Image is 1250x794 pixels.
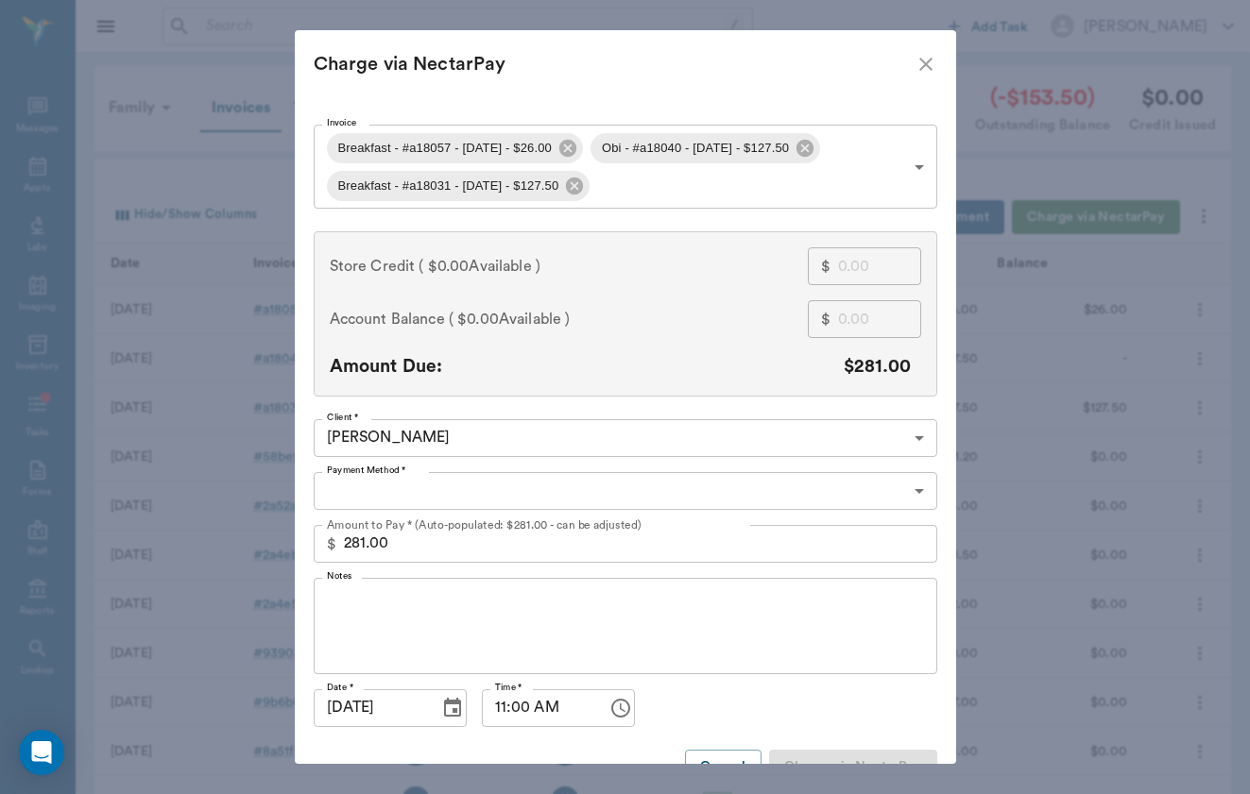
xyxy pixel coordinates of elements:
[821,255,830,278] p: $
[344,525,937,563] input: 0.00
[591,133,820,163] div: Obi - #a18040 - [DATE] - $127.50
[330,255,540,278] span: Store Credit ( )
[838,247,921,285] input: 0.00
[602,689,640,727] button: Choose time, selected time is 11:00 AM
[314,49,915,79] div: Charge via NectarPay
[685,750,761,785] button: Cancel
[327,569,352,583] label: Notes
[330,308,571,330] span: Account Balance ( )
[327,171,591,201] div: Breakfast - #a18031 - [DATE] - $127.50
[327,175,571,196] span: Breakfast - #a18031 - [DATE] - $127.50
[327,133,583,163] div: Breakfast - #a18057 - [DATE] - $26.00
[327,116,356,129] label: Invoice
[495,681,522,694] label: Time *
[591,137,800,159] span: Obi - #a18040 - [DATE] - $127.50
[434,689,471,727] button: Choose date, selected date is Aug 21, 2025
[327,464,406,477] label: Payment Method *
[327,411,359,424] label: Client *
[19,730,64,775] div: Open Intercom Messenger
[457,308,561,330] span: $0.00 Available
[327,681,353,694] label: Date *
[314,419,937,457] div: [PERSON_NAME]
[838,300,921,338] input: 0.00
[844,353,911,380] p: $281.00
[915,53,937,76] button: close
[327,532,336,555] p: $
[327,516,642,533] p: Amount to Pay * (Auto-populated: $281.00 - can be adjusted)
[327,137,563,159] span: Breakfast - #a18057 - [DATE] - $26.00
[482,689,595,727] input: hh:mm aa
[330,353,443,380] p: Amount Due:
[821,308,830,330] p: $
[314,689,427,727] input: MM/DD/YYYY
[428,255,532,278] span: $0.00 Available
